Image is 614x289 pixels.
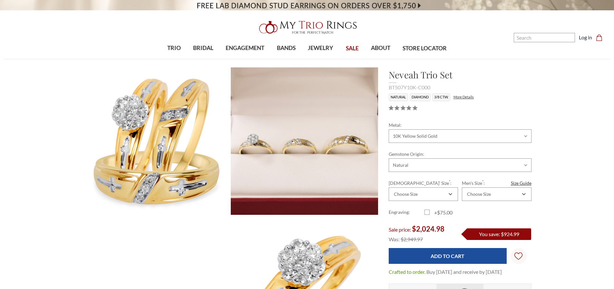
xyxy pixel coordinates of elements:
[462,180,531,186] label: Men's Size :
[389,122,531,128] label: Metal:
[596,34,606,41] a: Cart with 0 items
[277,44,296,52] span: BANDS
[424,209,460,216] label: +$75.00
[389,209,424,216] label: Engraving:
[178,17,436,38] a: My Trio Rings
[308,44,333,52] span: JEWELRY
[193,44,213,52] span: BRIDAL
[256,17,359,38] img: My Trio Rings
[389,84,531,91] div: BT507Y10K-C000
[511,248,527,264] a: Wish Lists
[219,38,270,59] a: ENGAGEMENT
[271,38,302,59] a: BANDS
[514,232,522,280] svg: Wish Lists
[579,34,592,41] a: Log in
[365,38,396,59] a: ABOUT
[167,44,181,52] span: TRIO
[514,33,575,42] input: Search
[432,93,450,101] li: 3/8 CTW.
[467,192,491,197] div: Choose Size
[479,231,519,237] span: You save: $924.99
[389,180,458,186] label: [DEMOGRAPHIC_DATA]' Size :
[389,226,411,233] span: Sale price:
[412,224,444,233] span: $2,024.98
[161,38,187,59] a: TRIO
[389,248,507,264] input: Add to Cart
[371,44,390,52] span: ABOUT
[394,192,418,197] div: Choose Size
[511,180,531,186] a: Size Guide
[389,187,458,201] div: Combobox
[389,93,408,101] li: Natural
[389,236,400,242] span: Was:
[226,44,264,52] span: ENGAGEMENT
[410,93,431,101] li: Diamond
[83,67,230,212] img: Photo of Neveah 3/8 ct tw. Diamond Round Cluster Trio Set 10K Yellow Gold [BT507Y-C000]
[462,187,531,201] div: Combobox
[231,67,378,215] img: Photo of Neveah 3/8 ct tw. Diamond Round Cluster Trio Set 10K Yellow Gold [BT507Y-C000]
[346,44,359,53] span: SALE
[426,268,502,276] dd: Buy [DATE] and receive by [DATE]
[403,44,447,53] span: STORE LOCATOR
[596,35,602,41] svg: cart.cart_preview
[302,38,339,59] a: JEWELRY
[389,68,531,82] h1: Neveah Trio Set
[339,38,365,59] a: SALE
[396,38,453,59] a: STORE LOCATOR
[401,236,423,242] span: $2,949.97
[187,38,219,59] a: BRIDAL
[389,268,425,276] dt: Crafted to order.
[389,151,531,157] label: Gemstone Origin:
[453,95,474,99] a: More Details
